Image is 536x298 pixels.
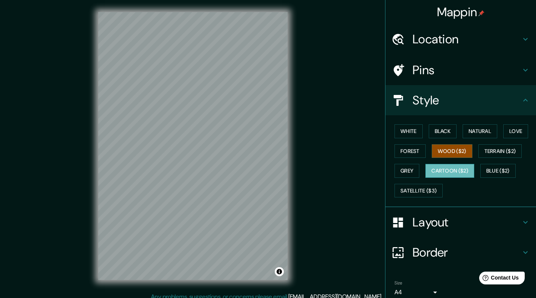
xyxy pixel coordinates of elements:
[394,164,419,178] button: Grey
[394,280,402,286] label: Size
[437,5,485,20] h4: Mappin
[413,245,521,260] h4: Border
[385,55,536,85] div: Pins
[394,184,443,198] button: Satellite ($3)
[385,85,536,115] div: Style
[385,207,536,237] div: Layout
[413,32,521,47] h4: Location
[275,267,284,276] button: Toggle attribution
[385,237,536,267] div: Border
[478,10,484,16] img: pin-icon.png
[469,269,528,290] iframe: Help widget launcher
[394,144,426,158] button: Forest
[413,93,521,108] h4: Style
[463,124,497,138] button: Natural
[413,63,521,78] h4: Pins
[385,24,536,54] div: Location
[503,124,528,138] button: Love
[480,164,516,178] button: Blue ($2)
[394,124,423,138] button: White
[413,215,521,230] h4: Layout
[478,144,522,158] button: Terrain ($2)
[425,164,474,178] button: Cartoon ($2)
[98,12,288,280] canvas: Map
[429,124,457,138] button: Black
[432,144,472,158] button: Wood ($2)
